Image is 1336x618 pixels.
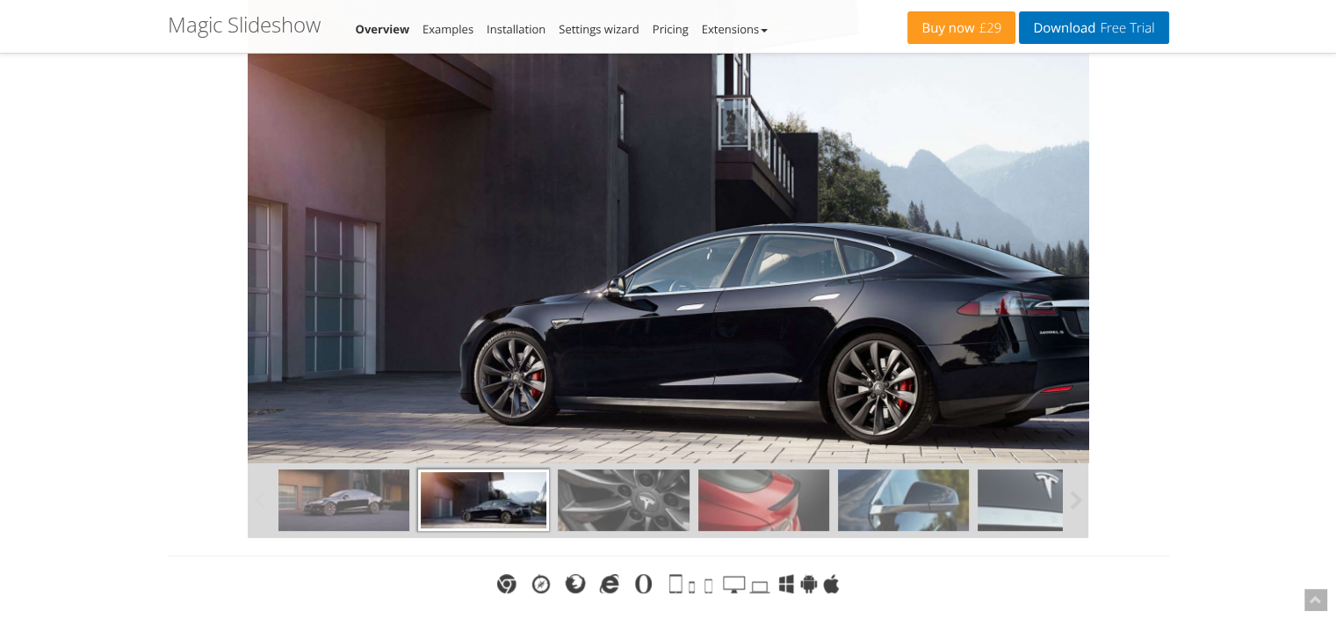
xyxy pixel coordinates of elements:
[497,574,652,593] img: Chrome, Safari, Firefox, MS Edge, IE, Opera
[487,21,545,37] a: Installation
[975,21,1002,35] span: £29
[653,21,689,37] a: Pricing
[838,469,969,531] img: models-06.jpg
[559,21,639,37] a: Settings wizard
[356,21,410,37] a: Overview
[907,11,1015,44] a: Buy now£29
[422,21,473,37] a: Examples
[1095,21,1154,35] span: Free Trial
[702,21,768,37] a: Extensions
[168,13,321,36] h1: Magic Slideshow
[1019,11,1168,44] a: DownloadFree Trial
[669,574,839,593] img: Tablet, phone, smartphone, desktop, laptop, Windows, Android, iOS
[558,469,689,531] img: models-03.jpg
[698,469,829,531] img: models-04.jpg
[278,469,409,531] img: models-01.jpg
[978,469,1109,531] img: models-07.jpg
